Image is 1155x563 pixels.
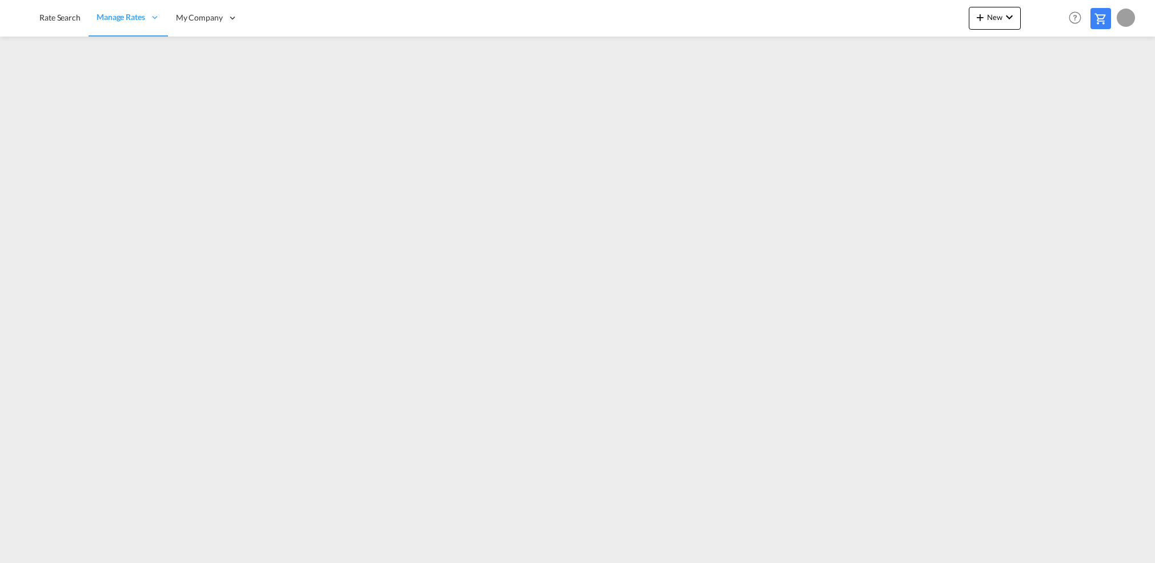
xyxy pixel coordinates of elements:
span: New [973,13,1016,22]
md-icon: icon-plus 400-fg [973,10,987,24]
span: Help [1065,8,1085,27]
span: My Company [176,12,223,23]
span: Manage Rates [97,11,145,23]
md-icon: icon-chevron-down [1002,10,1016,24]
button: icon-plus 400-fgNewicon-chevron-down [969,7,1021,30]
span: Rate Search [39,13,81,22]
div: Help [1065,8,1090,29]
